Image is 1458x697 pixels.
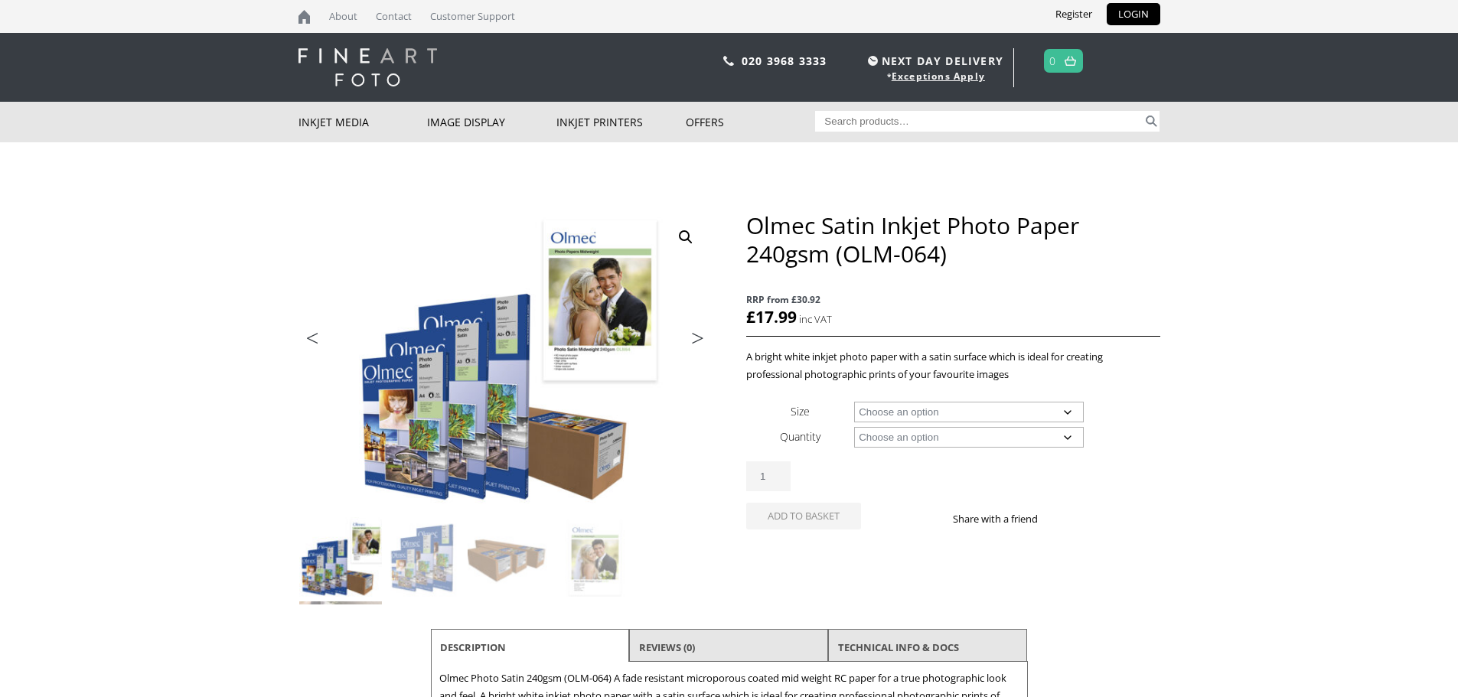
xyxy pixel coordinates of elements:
a: Exceptions Apply [892,70,985,83]
a: 0 [1049,50,1056,72]
a: Inkjet Printers [556,102,686,142]
img: Olmec Satin Inkjet Photo Paper 240gsm (OLM-064) [298,211,712,516]
h1: Olmec Satin Inkjet Photo Paper 240gsm (OLM-064) [746,211,1160,268]
bdi: 17.99 [746,306,797,327]
a: LOGIN [1107,3,1160,25]
a: View full-screen image gallery [672,223,700,251]
span: £ [746,306,755,327]
img: email sharing button [1093,513,1105,525]
input: Search products… [815,111,1143,132]
label: Size [791,404,810,419]
img: basket.svg [1065,56,1076,66]
label: Quantity [780,429,820,444]
button: Search [1143,111,1160,132]
span: NEXT DAY DELIVERY [864,52,1003,70]
img: twitter sharing button [1075,513,1087,525]
img: phone.svg [723,56,734,66]
img: Olmec Satin Inkjet Photo Paper 240gsm (OLM-064) - Image 5 [299,601,382,684]
button: Add to basket [746,503,861,529]
a: Reviews (0) [639,633,695,661]
img: Olmec Satin Inkjet Photo Paper 240gsm (OLM-064) [299,517,382,600]
p: Share with a friend [953,510,1056,528]
input: Product quantity [746,461,791,491]
img: facebook sharing button [1056,513,1068,525]
span: RRP from £30.92 [746,291,1160,308]
a: Description [440,633,506,661]
img: Olmec Satin Inkjet Photo Paper 240gsm (OLM-064) - Image 3 [468,517,550,600]
a: Register [1044,3,1104,25]
a: 020 3968 3333 [742,54,827,68]
img: Olmec Satin Inkjet Photo Paper 240gsm (OLM-064) - Image 2 [383,517,466,600]
p: A bright white inkjet photo paper with a satin surface which is ideal for creating professional p... [746,348,1160,383]
a: Image Display [427,102,556,142]
img: logo-white.svg [298,48,437,86]
img: Olmec Satin Inkjet Photo Paper 240gsm (OLM-064) - Image 4 [552,517,634,600]
img: time.svg [868,56,878,66]
a: Inkjet Media [298,102,428,142]
a: TECHNICAL INFO & DOCS [838,633,959,661]
a: Offers [686,102,815,142]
